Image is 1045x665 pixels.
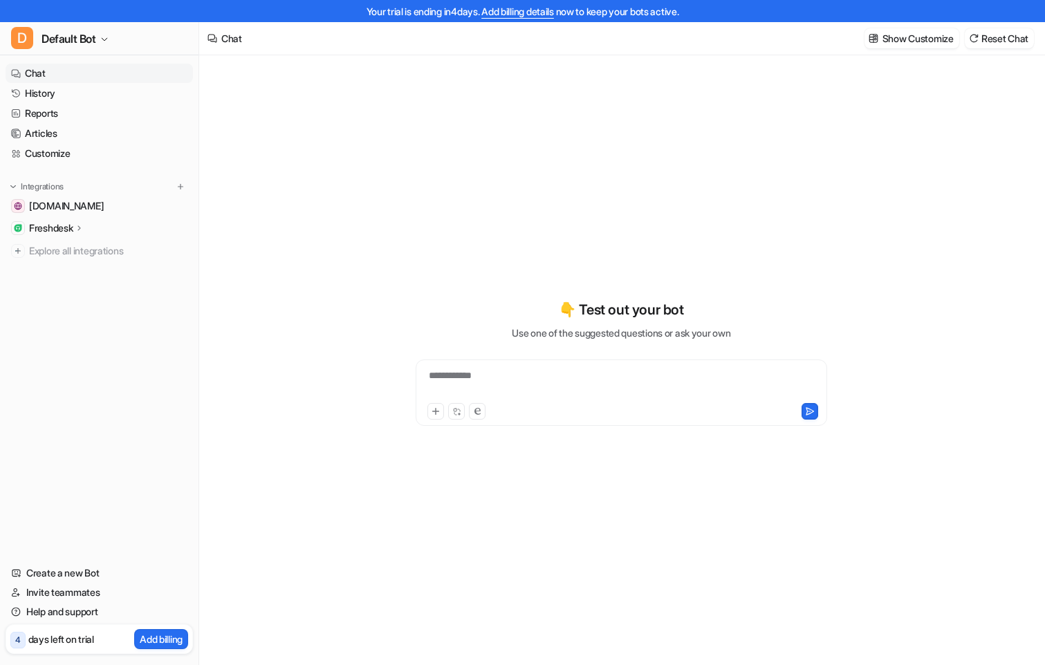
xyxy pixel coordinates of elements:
span: D [11,27,33,49]
a: Reports [6,104,193,123]
a: Chat [6,64,193,83]
button: Reset Chat [965,28,1034,48]
a: Explore all integrations [6,241,193,261]
button: Add billing [134,629,188,649]
button: Integrations [6,180,68,194]
p: 4 [15,634,21,646]
img: explore all integrations [11,244,25,258]
a: Invite teammates [6,583,193,602]
p: Use one of the suggested questions or ask your own [512,326,730,340]
button: Show Customize [864,28,959,48]
a: Add billing details [481,6,554,17]
span: [DOMAIN_NAME] [29,199,104,213]
a: Create a new Bot [6,563,193,583]
img: customize [869,33,878,44]
a: www.naturalspices.nl[DOMAIN_NAME] [6,196,193,216]
span: Default Bot [41,29,96,48]
a: Customize [6,144,193,163]
img: www.naturalspices.nl [14,202,22,210]
img: Freshdesk [14,224,22,232]
img: expand menu [8,182,18,191]
a: Help and support [6,602,193,621]
p: days left on trial [28,632,94,646]
img: menu_add.svg [176,182,185,191]
span: Explore all integrations [29,240,187,262]
a: Articles [6,124,193,143]
img: reset [969,33,979,44]
a: History [6,84,193,103]
div: Chat [221,31,242,46]
p: Add billing [140,632,183,646]
p: Integrations [21,181,64,192]
p: Freshdesk [29,221,73,235]
p: 👇 Test out your bot [559,299,683,320]
p: Show Customize [882,31,954,46]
